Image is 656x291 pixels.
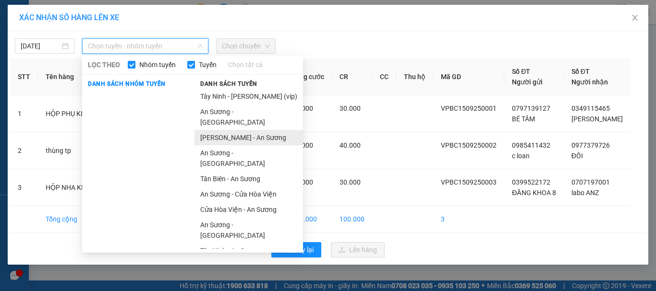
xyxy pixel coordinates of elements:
span: VPBC1509250001 [441,105,497,112]
td: thùng tp [38,132,103,169]
li: Cửa Hòa Viện - An Sương [194,202,303,217]
span: [PERSON_NAME]: [3,62,101,68]
span: close [631,14,639,22]
span: Danh sách tuyến [194,80,263,88]
th: STT [10,58,38,95]
li: An Sương - Cửa Hòa Viện [194,186,303,202]
li: Tây Ninh - An Sương [194,243,303,258]
li: Tân Biên - An Sương [194,171,303,186]
li: An Sương - [GEOGRAPHIC_DATA] [194,104,303,130]
span: down [197,43,203,49]
a: Chọn tất cả [228,59,263,70]
td: 3 [10,169,38,206]
span: XÁC NHẬN SỐ HÀNG LÊN XE [19,13,119,22]
span: c loan [512,152,530,160]
span: [PERSON_NAME] [571,115,623,123]
button: uploadLên hàng [331,242,385,257]
span: VPBC1509250002 [441,141,497,149]
span: BÉ TÂM [512,115,535,123]
span: 40.000 [340,141,361,149]
span: Người nhận [571,78,608,86]
span: Chọn tuyến - nhóm tuyến [88,39,203,53]
span: ĐĂNG KHOA 8 [512,189,556,197]
span: In ngày: [3,70,59,75]
span: 30.000 [340,178,361,186]
span: Nhóm tuyến [135,59,180,70]
span: 01 Võ Văn Truyện, KP.1, Phường 2 [76,29,132,41]
input: 15/09/2025 [21,41,60,51]
span: Chọn chuyến [222,39,270,53]
button: Close [621,5,648,32]
td: 100.000 [284,206,332,233]
span: ĐỒI [571,152,583,160]
span: labo ANZ [571,189,599,197]
td: 2 [10,132,38,169]
li: Tây Ninh - [PERSON_NAME] (vip) [194,89,303,104]
span: Số ĐT [512,68,530,75]
span: 07:59:42 [DATE] [21,70,59,75]
span: Hotline: 19001152 [76,43,118,48]
span: LỌC THEO [88,59,120,70]
li: An Sương - [GEOGRAPHIC_DATA] [194,145,303,171]
td: HỘP PHỤ KIỆN [38,95,103,132]
li: [PERSON_NAME] - An Sương [194,130,303,145]
th: CC [372,58,396,95]
span: Người gửi [512,78,543,86]
span: 0707197001 [571,178,610,186]
span: VPBC1509250003 [48,61,101,68]
span: 0797139127 [512,105,550,112]
td: HỘP NHA KHOA [38,169,103,206]
span: 0349115465 [571,105,610,112]
strong: ĐỒNG PHƯỚC [76,5,132,13]
span: Số ĐT [571,68,590,75]
span: ----------------------------------------- [26,52,118,59]
span: VPBC1509250003 [441,178,497,186]
span: 0399522172 [512,178,550,186]
th: Tổng cước [284,58,332,95]
td: 3 [433,206,504,233]
span: Danh sách nhóm tuyến [82,80,171,88]
span: 30.000 [340,105,361,112]
td: Tổng cộng [38,206,103,233]
td: 1 [10,95,38,132]
img: logo [3,6,46,48]
span: Bến xe [GEOGRAPHIC_DATA] [76,15,129,27]
th: CR [332,58,372,95]
span: 0977379726 [571,141,610,149]
th: Thu hộ [396,58,433,95]
th: Tên hàng [38,58,103,95]
span: 0985411432 [512,141,550,149]
td: 100.000 [332,206,372,233]
span: Tuyến [195,59,220,70]
th: Mã GD [433,58,504,95]
li: An Sương - [GEOGRAPHIC_DATA] [194,217,303,243]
